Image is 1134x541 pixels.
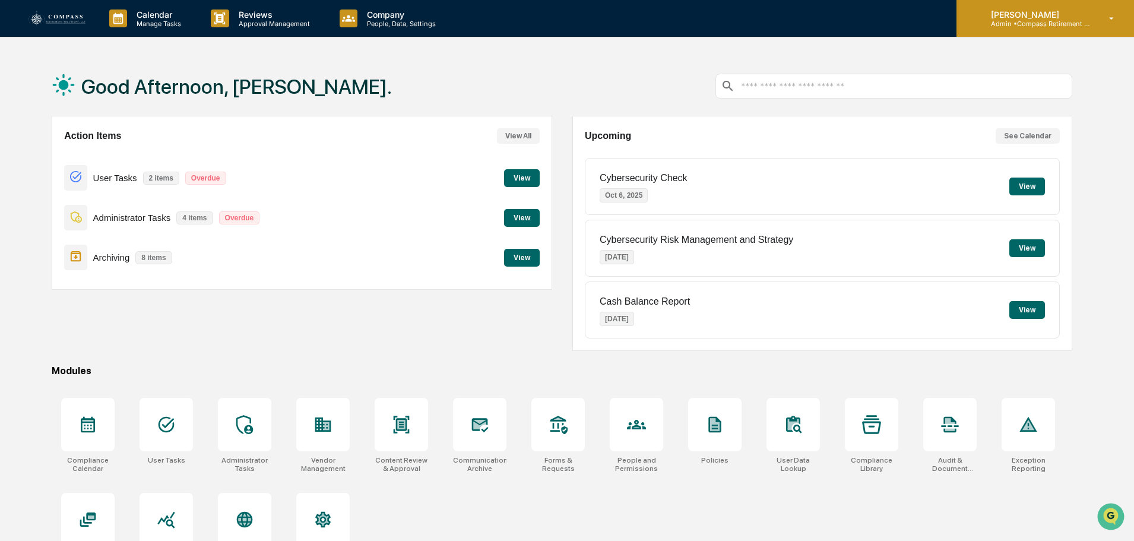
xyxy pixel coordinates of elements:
h2: Action Items [64,131,121,141]
a: 🔎Data Lookup [7,261,80,282]
span: [PERSON_NAME] [37,162,96,171]
p: Cash Balance Report [600,296,690,307]
p: Administrator Tasks [93,213,171,223]
div: Start new chat [53,91,195,103]
p: Approval Management [229,20,316,28]
div: Modules [52,365,1072,377]
p: Oct 6, 2025 [600,188,648,203]
p: Cybersecurity Check [600,173,688,184]
div: Audit & Document Logs [923,456,977,473]
div: People and Permissions [610,456,663,473]
p: Admin • Compass Retirement Solutions [981,20,1092,28]
p: [DATE] [600,250,634,264]
div: User Data Lookup [766,456,820,473]
a: Powered byPylon [84,294,144,303]
div: Content Review & Approval [375,456,428,473]
span: [DATE] [105,162,129,171]
img: Tammy Steffen [12,182,31,201]
span: • [99,162,103,171]
p: User Tasks [93,173,137,183]
p: 4 items [176,211,213,224]
p: How can we help? [12,25,216,44]
button: View [1009,301,1045,319]
button: View [504,169,540,187]
div: Administrator Tasks [218,456,271,473]
button: See Calendar [996,128,1060,144]
img: logo [28,11,85,26]
p: [PERSON_NAME] [981,10,1092,20]
div: Vendor Management [296,456,350,473]
p: Reviews [229,10,316,20]
button: View [504,209,540,227]
a: 🗄️Attestations [81,238,152,260]
span: Pylon [118,295,144,303]
p: Overdue [185,172,226,185]
button: View [504,249,540,267]
div: Compliance Calendar [61,456,115,473]
iframe: Open customer support [1096,502,1128,534]
div: We're available if you need us! [53,103,163,112]
button: View [1009,178,1045,195]
div: Compliance Library [845,456,898,473]
button: See all [184,129,216,144]
a: View [504,172,540,183]
div: 🔎 [12,267,21,276]
p: 2 items [143,172,179,185]
button: View [1009,239,1045,257]
div: Communications Archive [453,456,506,473]
a: View [504,251,540,262]
span: Attestations [98,243,147,255]
h1: Good Afternoon, [PERSON_NAME]. [81,75,392,99]
span: Preclearance [24,243,77,255]
div: 🖐️ [12,244,21,254]
p: Overdue [219,211,260,224]
button: Start new chat [202,94,216,109]
p: Cybersecurity Risk Management and Strategy [600,235,793,245]
p: 8 items [135,251,172,264]
img: Tammy Steffen [12,150,31,169]
p: Archiving [93,252,130,262]
img: 1746055101610-c473b297-6a78-478c-a979-82029cc54cd1 [12,91,33,112]
img: 8933085812038_c878075ebb4cc5468115_72.jpg [25,91,46,112]
a: View [504,211,540,223]
div: Policies [701,456,728,464]
div: Past conversations [12,132,80,141]
p: Manage Tasks [127,20,187,28]
span: • [99,194,103,203]
p: People, Data, Settings [357,20,442,28]
div: 🗄️ [86,244,96,254]
div: User Tasks [148,456,185,464]
div: Exception Reporting [1002,456,1055,473]
p: Company [357,10,442,20]
span: Data Lookup [24,265,75,277]
button: View All [497,128,540,144]
span: [PERSON_NAME] [37,194,96,203]
div: Forms & Requests [531,456,585,473]
h2: Upcoming [585,131,631,141]
a: 🖐️Preclearance [7,238,81,260]
span: [DATE] [105,194,129,203]
p: Calendar [127,10,187,20]
p: [DATE] [600,312,634,326]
